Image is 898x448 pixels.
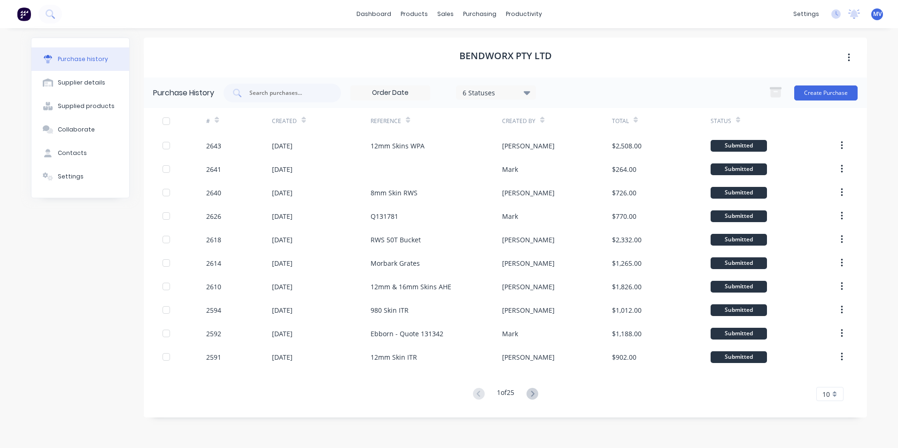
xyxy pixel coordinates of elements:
[31,165,129,188] button: Settings
[272,305,293,315] div: [DATE]
[711,234,767,246] div: Submitted
[31,141,129,165] button: Contacts
[371,211,398,221] div: Q131781
[612,305,642,315] div: $1,012.00
[272,211,293,221] div: [DATE]
[206,164,221,174] div: 2641
[371,282,451,292] div: 12mm & 16mm Skins AHE
[459,50,552,62] h1: Bendworx Pty Ltd
[396,7,433,21] div: products
[711,257,767,269] div: Submitted
[501,7,547,21] div: productivity
[272,352,293,362] div: [DATE]
[612,211,636,221] div: $770.00
[272,117,297,125] div: Created
[711,328,767,340] div: Submitted
[58,55,108,63] div: Purchase history
[711,163,767,175] div: Submitted
[206,329,221,339] div: 2592
[58,125,95,134] div: Collaborate
[371,329,443,339] div: Ebborn - Quote 131342
[711,351,767,363] div: Submitted
[612,235,642,245] div: $2,332.00
[371,117,401,125] div: Reference
[272,141,293,151] div: [DATE]
[206,258,221,268] div: 2614
[612,352,636,362] div: $902.00
[711,140,767,152] div: Submitted
[206,282,221,292] div: 2610
[794,85,858,100] button: Create Purchase
[371,352,417,362] div: 12mm Skin ITR
[58,149,87,157] div: Contacts
[502,282,555,292] div: [PERSON_NAME]
[612,258,642,268] div: $1,265.00
[497,387,514,401] div: 1 of 25
[58,78,105,87] div: Supplier details
[351,86,430,100] input: Order Date
[463,87,530,97] div: 6 Statuses
[206,235,221,245] div: 2618
[272,235,293,245] div: [DATE]
[206,305,221,315] div: 2594
[206,211,221,221] div: 2626
[206,352,221,362] div: 2591
[206,117,210,125] div: #
[153,87,214,99] div: Purchase History
[371,141,425,151] div: 12mm Skins WPA
[711,304,767,316] div: Submitted
[711,281,767,293] div: Submitted
[502,164,518,174] div: Mark
[206,188,221,198] div: 2640
[612,117,629,125] div: Total
[458,7,501,21] div: purchasing
[272,329,293,339] div: [DATE]
[17,7,31,21] img: Factory
[502,305,555,315] div: [PERSON_NAME]
[58,102,115,110] div: Supplied products
[502,117,535,125] div: Created By
[502,141,555,151] div: [PERSON_NAME]
[58,172,84,181] div: Settings
[612,329,642,339] div: $1,188.00
[31,71,129,94] button: Supplier details
[433,7,458,21] div: sales
[502,211,518,221] div: Mark
[31,94,129,118] button: Supplied products
[248,88,326,98] input: Search purchases...
[31,118,129,141] button: Collaborate
[371,258,420,268] div: Morbark Grates
[873,10,882,18] span: MV
[711,117,731,125] div: Status
[371,235,421,245] div: RWS 50T Bucket
[272,258,293,268] div: [DATE]
[502,329,518,339] div: Mark
[31,47,129,71] button: Purchase history
[612,141,642,151] div: $2,508.00
[612,282,642,292] div: $1,826.00
[612,164,636,174] div: $264.00
[272,282,293,292] div: [DATE]
[206,141,221,151] div: 2643
[711,210,767,222] div: Submitted
[502,258,555,268] div: [PERSON_NAME]
[502,235,555,245] div: [PERSON_NAME]
[612,188,636,198] div: $726.00
[711,187,767,199] div: Submitted
[502,188,555,198] div: [PERSON_NAME]
[272,164,293,174] div: [DATE]
[371,188,418,198] div: 8mm Skin RWS
[789,7,824,21] div: settings
[371,305,409,315] div: 980 Skin ITR
[352,7,396,21] a: dashboard
[822,389,830,399] span: 10
[502,352,555,362] div: [PERSON_NAME]
[272,188,293,198] div: [DATE]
